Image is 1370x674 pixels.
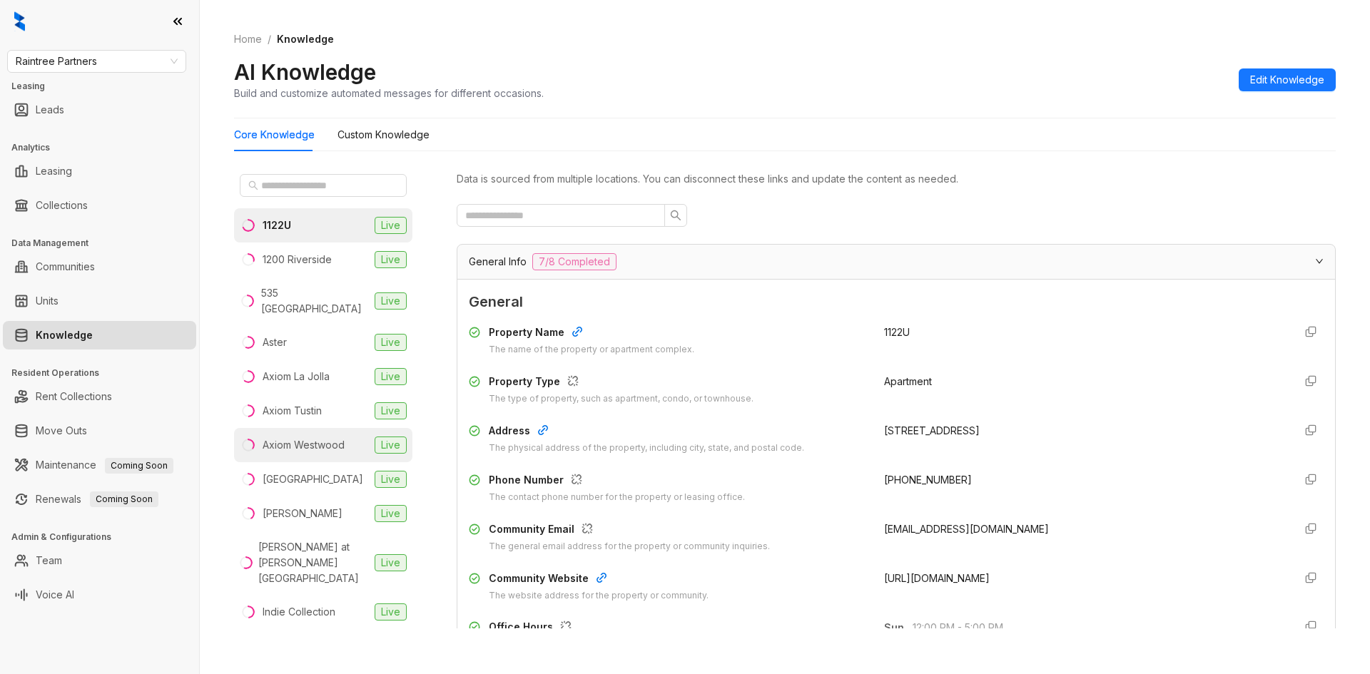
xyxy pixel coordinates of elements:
[3,191,196,220] li: Collections
[11,237,199,250] h3: Data Management
[16,51,178,72] span: Raintree Partners
[375,251,407,268] span: Live
[1315,257,1324,265] span: expanded
[234,127,315,143] div: Core Knowledge
[11,531,199,543] h3: Admin & Configurations
[457,245,1335,279] div: General Info7/8 Completed
[884,375,932,387] span: Apartment
[469,254,527,270] span: General Info
[234,58,376,86] h2: AI Knowledge
[3,451,196,479] li: Maintenance
[913,620,1282,635] span: 12:00 PM - 5:00 PM
[248,180,258,190] span: search
[489,343,694,357] div: The name of the property or apartment complex.
[263,471,363,487] div: [GEOGRAPHIC_DATA]
[36,485,158,514] a: RenewalsComing Soon
[36,191,88,220] a: Collections
[14,11,25,31] img: logo
[105,458,173,474] span: Coming Soon
[884,423,1282,439] div: [STREET_ADDRESS]
[36,382,112,411] a: Rent Collections
[263,437,345,453] div: Axiom Westwood
[375,292,407,310] span: Live
[489,441,804,455] div: The physical address of the property, including city, state, and postal code.
[489,374,753,392] div: Property Type
[457,171,1336,187] div: Data is sourced from multiple locations. You can disconnect these links and update the content as...
[375,368,407,385] span: Live
[36,321,93,349] a: Knowledge
[884,474,972,486] span: [PHONE_NUMBER]
[884,523,1049,535] span: [EMAIL_ADDRESS][DOMAIN_NAME]
[884,326,910,338] span: 1122U
[1250,72,1324,88] span: Edit Knowledge
[375,334,407,351] span: Live
[11,367,199,379] h3: Resident Operations
[263,369,330,384] div: Axiom La Jolla
[489,571,709,589] div: Community Website
[489,491,745,504] div: The contact phone number for the property or leasing office.
[3,546,196,575] li: Team
[375,505,407,522] span: Live
[263,252,332,267] div: 1200 Riverside
[469,291,1324,313] span: General
[375,603,407,621] span: Live
[36,287,59,315] a: Units
[3,157,196,185] li: Leasing
[258,539,369,586] div: [PERSON_NAME] at [PERSON_NAME][GEOGRAPHIC_DATA]
[338,127,430,143] div: Custom Knowledge
[884,572,990,584] span: [URL][DOMAIN_NAME]
[532,253,616,270] span: 7/8 Completed
[489,325,694,343] div: Property Name
[489,423,804,441] div: Address
[3,252,196,281] li: Communities
[3,417,196,445] li: Move Outs
[3,485,196,514] li: Renewals
[90,491,158,507] span: Coming Soon
[1239,68,1336,91] button: Edit Knowledge
[234,86,544,101] div: Build and customize automated messages for different occasions.
[489,540,770,553] div: The general email address for the property or community inquiries.
[489,619,778,638] div: Office Hours
[231,31,265,47] a: Home
[263,403,322,419] div: Axiom Tustin
[670,210,681,221] span: search
[268,31,271,47] li: /
[36,417,87,445] a: Move Outs
[263,604,335,620] div: Indie Collection
[261,285,369,317] div: 535 [GEOGRAPHIC_DATA]
[36,96,64,124] a: Leads
[375,436,407,454] span: Live
[375,471,407,488] span: Live
[884,620,913,635] span: Sun
[375,402,407,419] span: Live
[489,392,753,406] div: The type of property, such as apartment, condo, or townhouse.
[11,141,199,154] h3: Analytics
[375,217,407,234] span: Live
[36,157,72,185] a: Leasing
[3,581,196,609] li: Voice AI
[3,321,196,349] li: Knowledge
[3,382,196,411] li: Rent Collections
[489,589,709,603] div: The website address for the property or community.
[489,521,770,540] div: Community Email
[36,252,95,281] a: Communities
[36,546,62,575] a: Team
[263,506,342,521] div: [PERSON_NAME]
[263,218,291,233] div: 1122U
[489,472,745,491] div: Phone Number
[3,287,196,315] li: Units
[3,96,196,124] li: Leads
[375,554,407,571] span: Live
[36,581,74,609] a: Voice AI
[277,33,334,45] span: Knowledge
[11,80,199,93] h3: Leasing
[263,335,287,350] div: Aster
